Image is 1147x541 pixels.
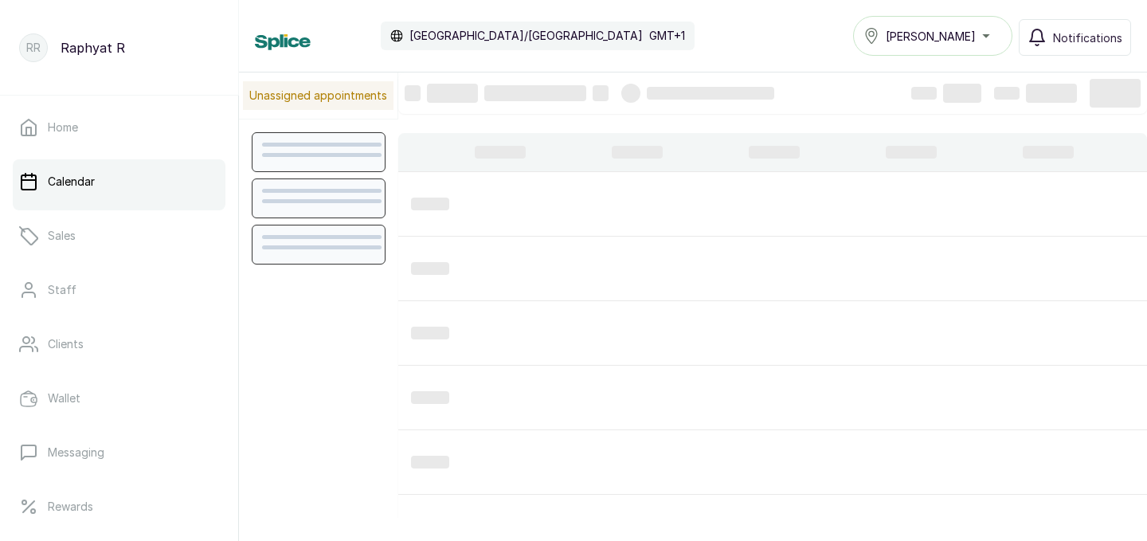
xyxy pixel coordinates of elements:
a: Messaging [13,430,225,475]
p: Staff [48,282,76,298]
p: Clients [48,336,84,352]
span: [PERSON_NAME] [886,28,976,45]
p: Home [48,120,78,135]
p: RR [26,40,41,56]
p: Wallet [48,390,80,406]
p: Calendar [48,174,95,190]
p: Sales [48,228,76,244]
a: Home [13,105,225,150]
p: Messaging [48,445,104,461]
a: Staff [13,268,225,312]
a: Clients [13,322,225,367]
p: Raphyat R [61,38,125,57]
p: Rewards [48,499,93,515]
a: Wallet [13,376,225,421]
p: Unassigned appointments [243,81,393,110]
button: Notifications [1019,19,1131,56]
a: Rewards [13,484,225,529]
a: Sales [13,214,225,258]
button: [PERSON_NAME] [853,16,1012,56]
p: GMT+1 [649,28,685,44]
p: [GEOGRAPHIC_DATA]/[GEOGRAPHIC_DATA] [409,28,643,44]
a: Calendar [13,159,225,204]
span: Notifications [1053,29,1122,46]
